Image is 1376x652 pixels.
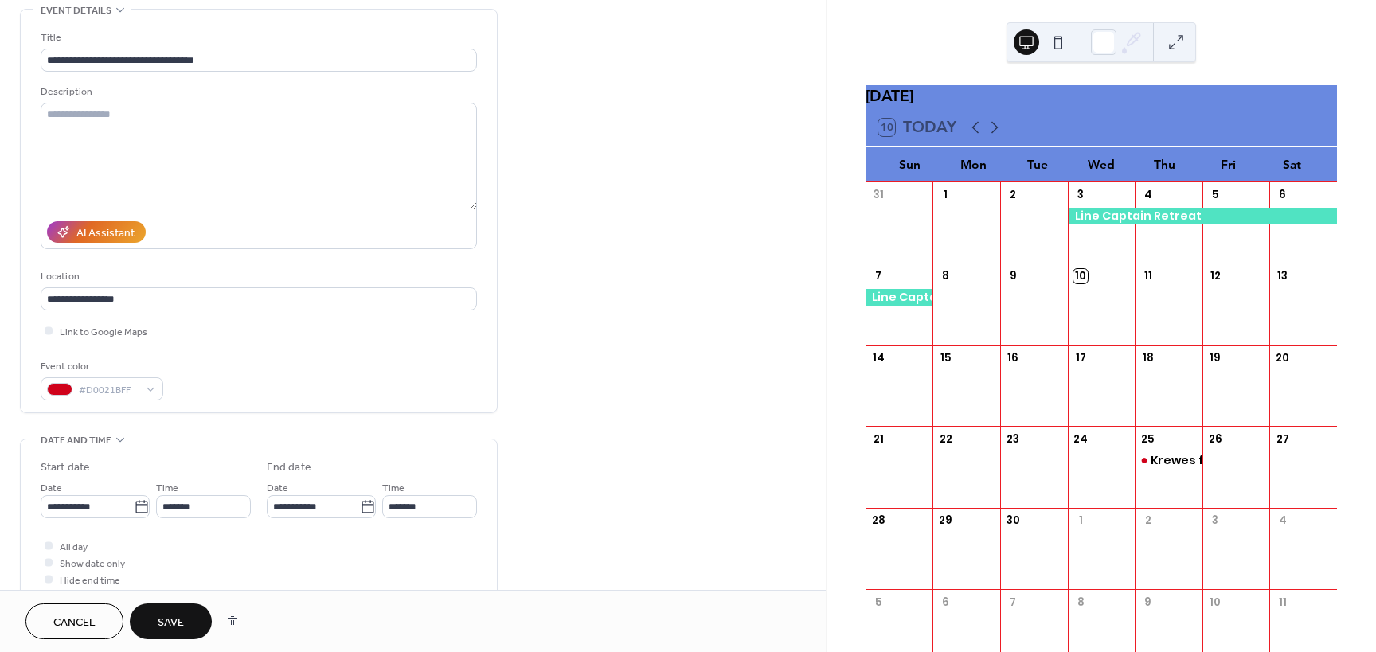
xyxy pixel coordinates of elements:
div: 19 [1208,350,1222,365]
div: 8 [1073,595,1088,609]
button: AI Assistant [47,221,146,243]
div: 1 [939,187,953,201]
div: 30 [1006,513,1020,528]
span: All day [60,539,88,556]
div: 11 [1140,269,1155,283]
div: 1 [1073,513,1088,528]
div: 11 [1276,595,1290,609]
div: Krewes for Karnival [1135,452,1202,468]
div: Title [41,29,474,46]
div: 21 [871,432,885,447]
span: Cancel [53,615,96,631]
div: 17 [1073,350,1088,365]
div: 25 [1140,432,1155,447]
div: 6 [1276,187,1290,201]
div: End date [267,459,311,476]
div: 9 [1140,595,1155,609]
span: Date and time [41,432,111,449]
div: 4 [1140,187,1155,201]
button: Cancel [25,603,123,639]
div: 2 [1006,187,1020,201]
button: Save [130,603,212,639]
div: 20 [1276,350,1290,365]
div: 5 [1208,187,1222,201]
div: AI Assistant [76,225,135,242]
div: Thu [1133,147,1197,182]
div: 8 [939,269,953,283]
div: Location [41,268,474,285]
div: 14 [871,350,885,365]
span: Link to Google Maps [60,324,147,341]
div: Wed [1069,147,1133,182]
div: Sat [1261,147,1324,182]
div: Description [41,84,474,100]
div: 27 [1276,432,1290,447]
span: Time [156,480,178,497]
div: [DATE] [866,85,1337,108]
span: Save [158,615,184,631]
div: 26 [1208,432,1222,447]
div: 9 [1006,269,1020,283]
div: 31 [871,187,885,201]
div: 10 [1073,269,1088,283]
div: Start date [41,459,90,476]
div: Line Captain Retreat [866,289,933,305]
div: Fri [1197,147,1261,182]
div: 22 [939,432,953,447]
div: 10 [1208,595,1222,609]
div: 28 [871,513,885,528]
div: 29 [939,513,953,528]
span: Hide end time [60,572,120,589]
div: 6 [939,595,953,609]
div: 24 [1073,432,1088,447]
div: Line Captain Retreat [1068,208,1337,224]
div: 16 [1006,350,1020,365]
div: 3 [1208,513,1222,528]
div: Mon [942,147,1006,182]
div: 2 [1140,513,1155,528]
span: Event details [41,2,111,19]
div: 15 [939,350,953,365]
div: 18 [1140,350,1155,365]
span: Show date only [60,556,125,572]
div: 7 [1006,595,1020,609]
span: Time [382,480,405,497]
div: 3 [1073,187,1088,201]
div: 13 [1276,269,1290,283]
span: #D0021BFF [79,382,138,399]
div: 23 [1006,432,1020,447]
div: Event color [41,358,160,375]
div: 7 [871,269,885,283]
span: Date [41,480,62,497]
div: 5 [871,595,885,609]
div: 4 [1276,513,1290,528]
div: Krewes for Karnival [1151,452,1270,468]
div: 12 [1208,269,1222,283]
div: Tue [1006,147,1069,182]
span: Date [267,480,288,497]
div: Sun [878,147,942,182]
